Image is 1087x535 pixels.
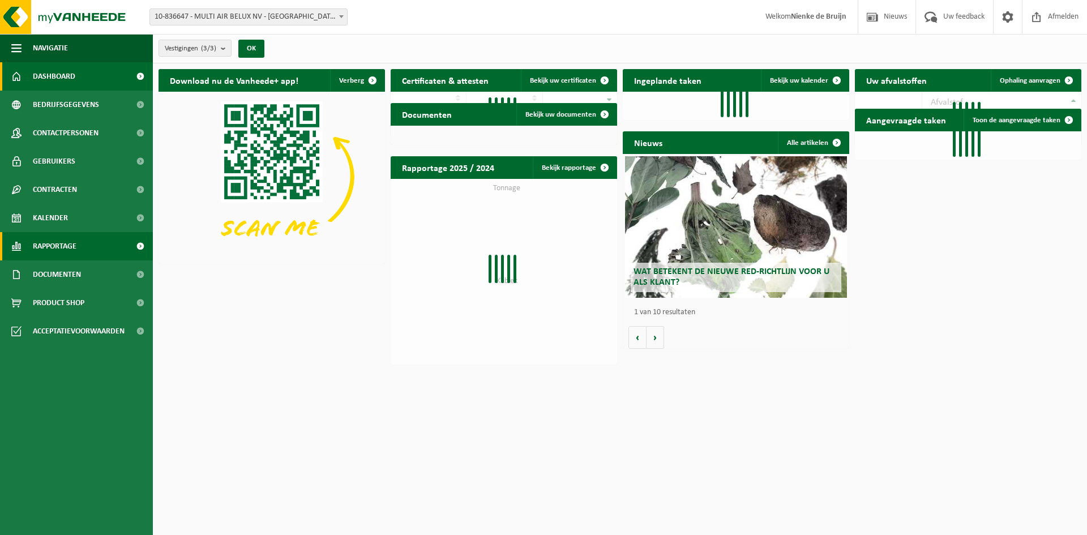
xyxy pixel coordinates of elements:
[33,119,99,147] span: Contactpersonen
[634,267,829,287] span: Wat betekent de nieuwe RED-richtlijn voor u als klant?
[391,69,500,91] h2: Certificaten & attesten
[33,176,77,204] span: Contracten
[238,40,264,58] button: OK
[1000,77,1060,84] span: Ophaling aanvragen
[159,40,232,57] button: Vestigingen(3/3)
[33,204,68,232] span: Kalender
[623,69,713,91] h2: Ingeplande taken
[33,91,99,119] span: Bedrijfsgegevens
[391,103,463,125] h2: Documenten
[525,111,596,118] span: Bekijk uw documenten
[33,317,125,345] span: Acceptatievoorwaarden
[201,45,216,52] count: (3/3)
[855,109,957,131] h2: Aangevraagde taken
[159,92,385,262] img: Download de VHEPlus App
[991,69,1080,92] a: Ophaling aanvragen
[761,69,848,92] a: Bekijk uw kalender
[791,12,846,21] strong: Nienke de Bruijn
[530,77,596,84] span: Bekijk uw certificaten
[770,77,828,84] span: Bekijk uw kalender
[778,131,848,154] a: Alle artikelen
[516,103,616,126] a: Bekijk uw documenten
[33,34,68,62] span: Navigatie
[964,109,1080,131] a: Toon de aangevraagde taken
[647,326,664,349] button: Volgende
[33,232,76,260] span: Rapportage
[33,147,75,176] span: Gebruikers
[973,117,1060,124] span: Toon de aangevraagde taken
[159,69,310,91] h2: Download nu de Vanheede+ app!
[330,69,384,92] button: Verberg
[625,156,847,298] a: Wat betekent de nieuwe RED-richtlijn voor u als klant?
[150,9,347,25] span: 10-836647 - MULTI AIR BELUX NV - NAZARETH
[628,326,647,349] button: Vorige
[339,77,364,84] span: Verberg
[533,156,616,179] a: Bekijk rapportage
[33,62,75,91] span: Dashboard
[623,131,674,153] h2: Nieuws
[33,289,84,317] span: Product Shop
[634,309,844,316] p: 1 van 10 resultaten
[391,156,506,178] h2: Rapportage 2025 / 2024
[521,69,616,92] a: Bekijk uw certificaten
[149,8,348,25] span: 10-836647 - MULTI AIR BELUX NV - NAZARETH
[165,40,216,57] span: Vestigingen
[855,69,938,91] h2: Uw afvalstoffen
[33,260,81,289] span: Documenten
